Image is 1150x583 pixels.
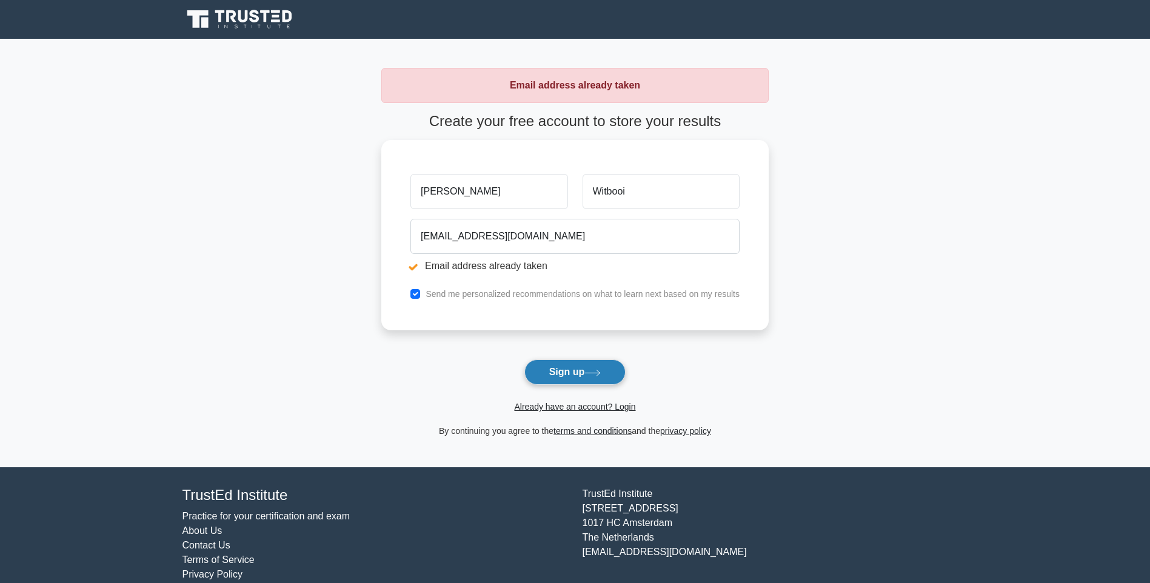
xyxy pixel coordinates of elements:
label: Send me personalized recommendations on what to learn next based on my results [426,289,740,299]
input: Last name [583,174,740,209]
strong: Email address already taken [510,80,640,90]
li: Email address already taken [410,259,740,273]
input: Email [410,219,740,254]
button: Sign up [524,359,626,385]
a: privacy policy [660,426,711,436]
input: First name [410,174,567,209]
h4: TrustEd Institute [182,487,568,504]
div: TrustEd Institute [STREET_ADDRESS] 1017 HC Amsterdam The Netherlands [EMAIL_ADDRESS][DOMAIN_NAME] [575,487,975,582]
a: Contact Us [182,540,230,550]
div: By continuing you agree to the and the [374,424,776,438]
a: Privacy Policy [182,569,243,579]
a: Terms of Service [182,555,255,565]
a: Practice for your certification and exam [182,511,350,521]
h4: Create your free account to store your results [381,113,769,130]
a: About Us [182,525,222,536]
a: Already have an account? Login [514,402,635,411]
a: terms and conditions [553,426,632,436]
